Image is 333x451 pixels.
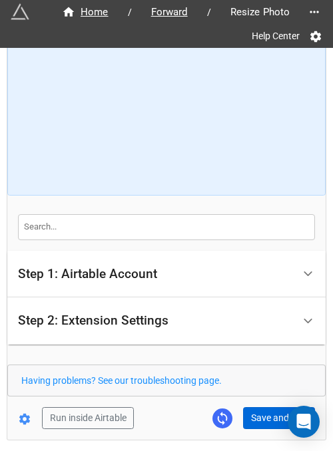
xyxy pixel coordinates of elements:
input: Search... [18,214,315,239]
div: Step 1: Airtable Account [7,251,326,298]
button: Run inside Airtable [42,407,134,430]
div: Open Intercom Messenger [288,406,320,438]
button: Save and Run [243,407,315,430]
a: Forward [137,4,202,20]
div: Step 2: Extension Settings [18,314,168,327]
iframe: How to Resize Images on Airtable in Bulk! [20,31,314,184]
span: Forward [143,5,196,20]
div: Home [62,5,109,20]
span: Resize Photo [222,5,298,20]
nav: breadcrumb [48,4,304,20]
li: / [128,5,132,19]
div: Step 1: Airtable Account [18,267,157,281]
a: Help Center [242,24,309,48]
div: Step 2: Extension Settings [7,297,326,345]
li: / [207,5,211,19]
a: Home [48,4,123,20]
a: Having problems? See our troubleshooting page. [21,375,222,386]
img: miniextensions-icon.73ae0678.png [11,3,29,21]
